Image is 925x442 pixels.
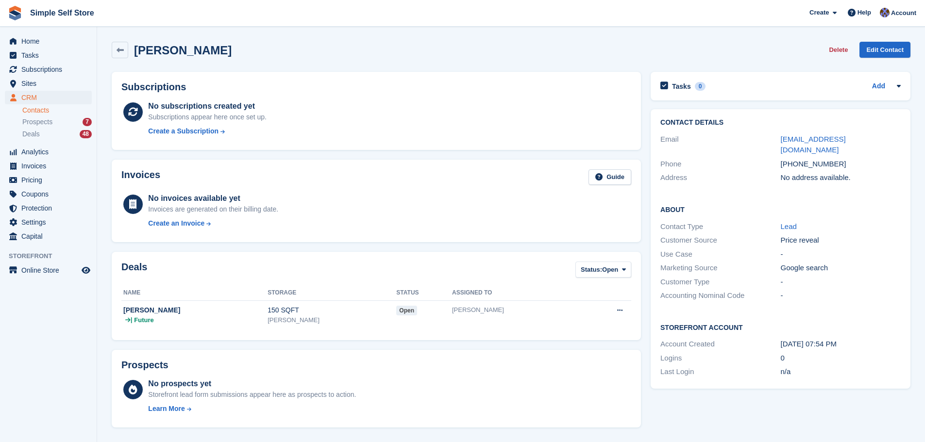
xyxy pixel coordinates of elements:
[589,169,631,185] a: Guide
[148,112,267,122] div: Subscriptions appear here once set up.
[268,315,396,325] div: [PERSON_NAME]
[858,8,871,17] span: Help
[695,82,706,91] div: 0
[22,117,52,127] span: Prospects
[5,173,92,187] a: menu
[134,44,232,57] h2: [PERSON_NAME]
[21,215,80,229] span: Settings
[781,353,901,364] div: 0
[781,235,901,246] div: Price reveal
[121,82,631,93] h2: Subscriptions
[602,265,618,275] span: Open
[880,8,890,17] img: Sharon Hughes
[859,42,910,58] a: Edit Contact
[5,263,92,277] a: menu
[5,159,92,173] a: menu
[660,277,780,288] div: Customer Type
[660,262,780,274] div: Marketing Source
[26,5,98,21] a: Simple Self Store
[5,215,92,229] a: menu
[121,262,147,279] h2: Deals
[809,8,829,17] span: Create
[5,63,92,76] a: menu
[148,404,356,414] a: Learn More
[148,204,278,214] div: Invoices are generated on their billing date.
[396,285,452,301] th: Status
[660,290,780,301] div: Accounting Nominal Code
[21,229,80,243] span: Capital
[148,218,204,229] div: Create an Invoice
[22,129,92,139] a: Deals 48
[781,339,901,350] div: [DATE] 07:54 PM
[872,81,885,92] a: Add
[148,126,219,136] div: Create a Subscription
[21,159,80,173] span: Invoices
[660,339,780,350] div: Account Created
[660,134,780,156] div: Email
[781,290,901,301] div: -
[21,34,80,48] span: Home
[5,34,92,48] a: menu
[21,77,80,90] span: Sites
[660,353,780,364] div: Logins
[396,306,417,315] span: open
[5,91,92,104] a: menu
[21,173,80,187] span: Pricing
[268,305,396,315] div: 150 SQFT
[123,305,268,315] div: [PERSON_NAME]
[825,42,852,58] button: Delete
[80,264,92,276] a: Preview store
[8,6,22,20] img: stora-icon-8386f47178a22dfd0bd8f6a31ec36ba5ce8667c1dd55bd0f319d3a0aa187defe.svg
[80,130,92,138] div: 48
[781,277,901,288] div: -
[660,204,901,214] h2: About
[781,262,901,274] div: Google search
[660,235,780,246] div: Customer Source
[660,119,901,127] h2: Contact Details
[22,106,92,115] a: Contacts
[121,169,160,185] h2: Invoices
[148,390,356,400] div: Storefront lead form submissions appear here as prospects to action.
[581,265,602,275] span: Status:
[5,77,92,90] a: menu
[21,263,80,277] span: Online Store
[575,262,631,278] button: Status: Open
[5,229,92,243] a: menu
[5,201,92,215] a: menu
[891,8,916,18] span: Account
[22,117,92,127] a: Prospects 7
[148,378,356,390] div: No prospects yet
[121,285,268,301] th: Name
[83,118,92,126] div: 7
[660,322,901,332] h2: Storefront Account
[21,49,80,62] span: Tasks
[21,63,80,76] span: Subscriptions
[121,360,168,371] h2: Prospects
[134,315,153,325] span: Future
[148,100,267,112] div: No subscriptions created yet
[5,49,92,62] a: menu
[21,187,80,201] span: Coupons
[21,91,80,104] span: CRM
[21,201,80,215] span: Protection
[5,145,92,159] a: menu
[781,172,901,183] div: No address available.
[660,159,780,170] div: Phone
[672,82,691,91] h2: Tasks
[660,172,780,183] div: Address
[148,218,278,229] a: Create an Invoice
[148,404,185,414] div: Learn More
[781,222,797,230] a: Lead
[781,159,901,170] div: [PHONE_NUMBER]
[268,285,396,301] th: Storage
[148,126,267,136] a: Create a Subscription
[660,366,780,377] div: Last Login
[781,135,846,154] a: [EMAIL_ADDRESS][DOMAIN_NAME]
[22,130,40,139] span: Deals
[660,221,780,232] div: Contact Type
[452,305,581,315] div: [PERSON_NAME]
[148,193,278,204] div: No invoices available yet
[781,366,901,377] div: n/a
[660,249,780,260] div: Use Case
[452,285,581,301] th: Assigned to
